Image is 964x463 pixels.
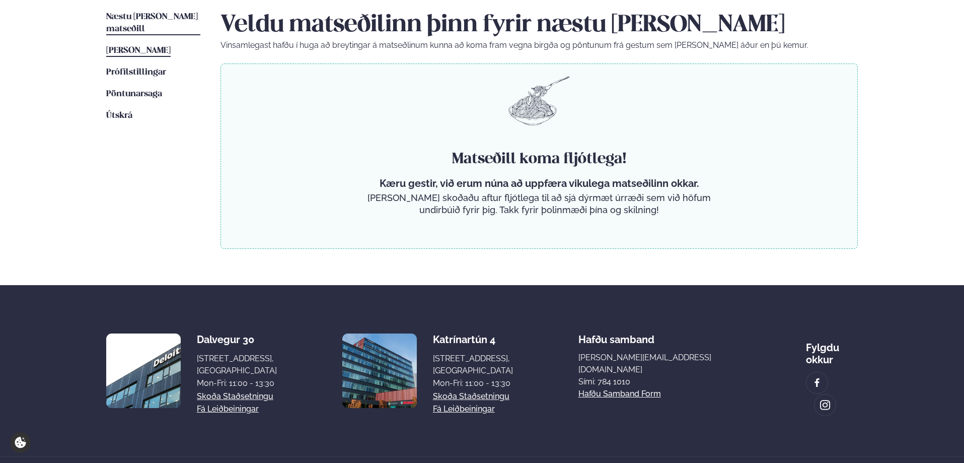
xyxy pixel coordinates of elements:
[433,403,495,415] a: Fá leiðbeiningar
[106,67,166,79] a: Prófílstillingar
[363,149,715,169] h4: Matseðill koma fljótlega!
[220,11,858,39] h2: Veldu matseðilinn þinn fyrir næstu [PERSON_NAME]
[106,334,181,408] img: image alt
[106,46,171,55] span: [PERSON_NAME]
[578,388,661,400] a: Hafðu samband form
[811,377,823,389] img: image alt
[106,11,200,35] a: Næstu [PERSON_NAME] matseðill
[578,376,740,388] p: Sími: 784 1010
[106,45,171,57] a: [PERSON_NAME]
[433,377,513,389] div: Mon-Fri: 11:00 - 13:30
[106,13,198,33] span: Næstu [PERSON_NAME] matseðill
[197,390,273,403] a: Skoða staðsetningu
[363,192,715,216] p: [PERSON_NAME] skoðaðu aftur fljótlega til að sjá dýrmæt úrræði sem við höfum undirbúið fyrir þig....
[197,334,277,346] div: Dalvegur 30
[433,390,509,403] a: Skoða staðsetningu
[106,90,162,98] span: Pöntunarsaga
[197,403,259,415] a: Fá leiðbeiningar
[106,68,166,77] span: Prófílstillingar
[197,353,277,377] div: [STREET_ADDRESS], [GEOGRAPHIC_DATA]
[106,110,132,122] a: Útskrá
[578,352,740,376] a: [PERSON_NAME][EMAIL_ADDRESS][DOMAIN_NAME]
[578,325,654,346] span: Hafðu samband
[806,334,858,366] div: Fylgdu okkur
[197,377,277,389] div: Mon-Fri: 11:00 - 13:30
[433,334,513,346] div: Katrínartún 4
[10,432,31,453] a: Cookie settings
[106,111,132,120] span: Útskrá
[342,334,417,408] img: image alt
[220,39,858,51] p: Vinsamlegast hafðu í huga að breytingar á matseðlinum kunna að koma fram vegna birgða og pöntunum...
[433,353,513,377] div: [STREET_ADDRESS], [GEOGRAPHIC_DATA]
[508,76,570,125] img: pasta
[806,372,828,393] a: image alt
[820,400,831,411] img: image alt
[814,394,836,416] a: image alt
[106,88,162,100] a: Pöntunarsaga
[363,177,715,189] p: Kæru gestir, við erum núna að uppfæra vikulega matseðilinn okkar.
